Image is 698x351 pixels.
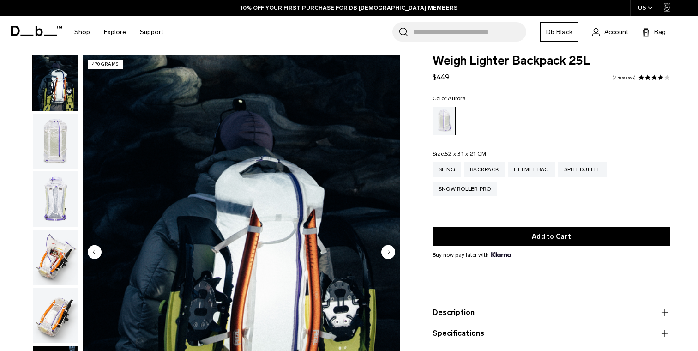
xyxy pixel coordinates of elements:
span: Buy now pay later with [433,251,511,259]
button: Weigh_Lighter_Backpack_25L_2.png [32,113,78,169]
a: Aurora [433,107,456,135]
button: Weigh_Lighter_Backpack_25L_5.png [32,287,78,344]
nav: Main Navigation [67,16,170,48]
span: Aurora [448,95,466,102]
a: Db Black [540,22,578,42]
button: Description [433,307,670,318]
img: Weigh_Lighter_Backpack_25L_2.png [33,114,78,169]
p: 470 grams [88,60,123,69]
a: Backpack [464,162,505,177]
img: Weigh_Lighter_Backpack_25L_Lifestyle_new.png [33,55,78,111]
button: Bag [642,26,666,37]
a: 7 reviews [612,75,636,80]
img: Weigh_Lighter_Backpack_25L_4.png [33,230,78,285]
span: Weigh Lighter Backpack 25L [433,55,670,67]
a: Split Duffel [558,162,607,177]
button: Weigh_Lighter_Backpack_25L_3.png [32,171,78,227]
a: 10% OFF YOUR FIRST PURCHASE FOR DB [DEMOGRAPHIC_DATA] MEMBERS [241,4,457,12]
legend: Color: [433,96,466,101]
img: Weigh_Lighter_Backpack_25L_5.png [33,288,78,343]
button: Specifications [433,328,670,339]
img: Weigh_Lighter_Backpack_25L_3.png [33,171,78,227]
legend: Size: [433,151,486,157]
a: Explore [104,16,126,48]
span: Bag [654,27,666,37]
span: 52 x 31 x 21 CM [445,151,486,157]
span: Account [604,27,628,37]
a: Shop [74,16,90,48]
button: Weigh_Lighter_Backpack_25L_Lifestyle_new.png [32,55,78,111]
a: Helmet Bag [508,162,555,177]
button: Add to Cart [433,227,670,246]
button: Weigh_Lighter_Backpack_25L_4.png [32,229,78,285]
a: Account [592,26,628,37]
button: Next slide [381,245,395,260]
a: Snow Roller Pro [433,182,497,196]
a: Support [140,16,163,48]
a: Sling [433,162,461,177]
img: {"height" => 20, "alt" => "Klarna"} [491,252,511,257]
button: Previous slide [88,245,102,260]
span: $449 [433,73,450,81]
